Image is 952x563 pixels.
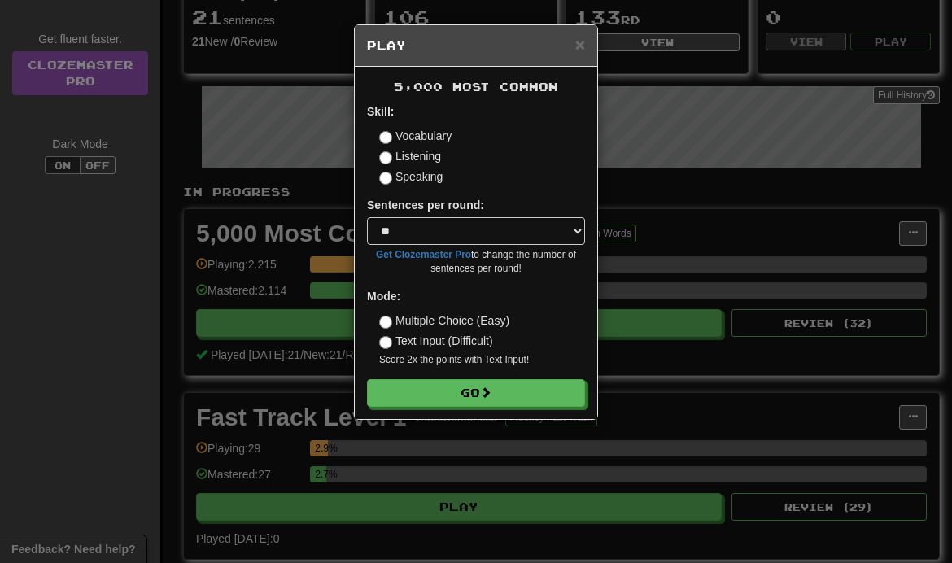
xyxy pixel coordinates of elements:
[376,249,471,260] a: Get Clozemaster Pro
[379,168,443,185] label: Speaking
[379,353,585,367] small: Score 2x the points with Text Input !
[379,148,441,164] label: Listening
[575,35,585,54] span: ×
[379,131,392,144] input: Vocabulary
[379,312,509,329] label: Multiple Choice (Easy)
[575,36,585,53] button: Close
[379,336,392,349] input: Text Input (Difficult)
[379,333,493,349] label: Text Input (Difficult)
[367,290,400,303] strong: Mode:
[379,316,392,329] input: Multiple Choice (Easy)
[394,80,558,94] span: 5,000 Most Common
[367,37,585,54] h5: Play
[367,379,585,407] button: Go
[379,128,452,144] label: Vocabulary
[379,151,392,164] input: Listening
[367,105,394,118] strong: Skill:
[367,248,585,276] small: to change the number of sentences per round!
[367,197,484,213] label: Sentences per round:
[379,172,392,185] input: Speaking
